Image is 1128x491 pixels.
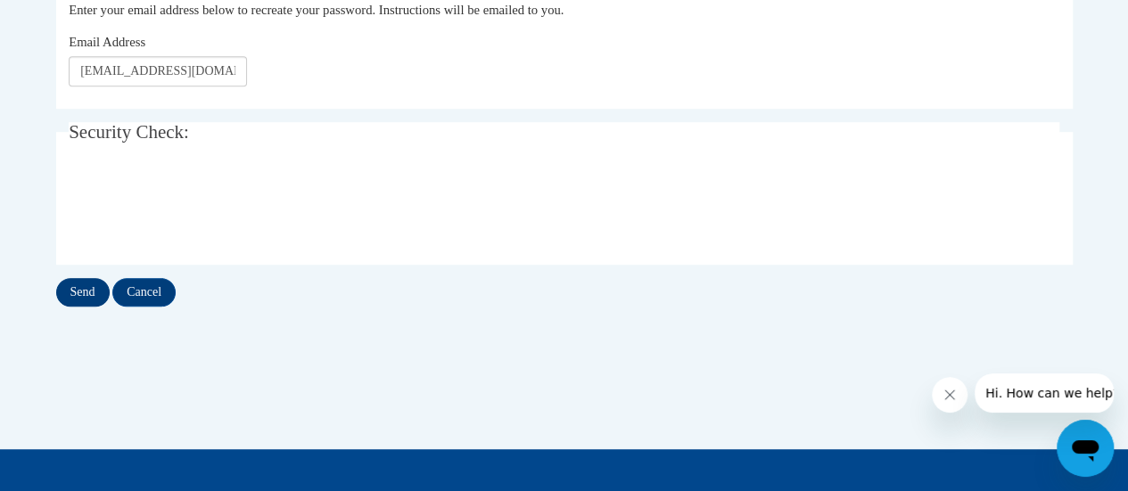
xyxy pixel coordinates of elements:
input: Cancel [112,278,176,307]
span: Enter your email address below to recreate your password. Instructions will be emailed to you. [69,3,564,17]
input: Email [69,56,247,86]
iframe: Button to launch messaging window [1057,420,1114,477]
input: Send [56,278,110,307]
iframe: reCAPTCHA [69,173,340,242]
iframe: Message from company [975,373,1114,413]
iframe: Close message [932,377,967,413]
span: Email Address [69,35,145,49]
span: Security Check: [69,121,189,143]
span: Hi. How can we help? [11,12,144,27]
